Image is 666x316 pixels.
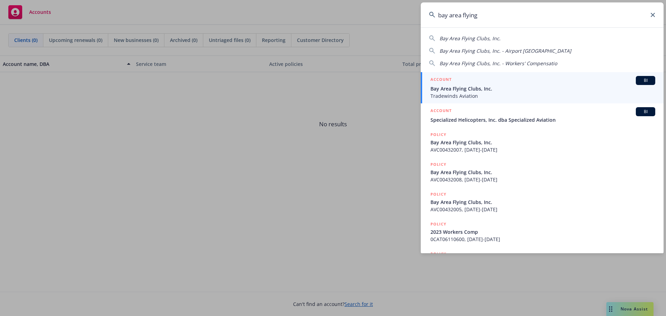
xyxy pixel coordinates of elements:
[439,35,501,42] span: Bay Area Flying Clubs, Inc.
[430,176,655,183] span: AVC00432008, [DATE]-[DATE]
[430,161,446,168] h5: POLICY
[421,247,664,276] a: POLICY
[639,109,652,115] span: BI
[430,228,655,236] span: 2023 Workers Comp
[421,217,664,247] a: POLICY2023 Workers Comp0CAT06110600, [DATE]-[DATE]
[430,221,446,228] h5: POLICY
[430,131,446,138] h5: POLICY
[421,157,664,187] a: POLICYBay Area Flying Clubs, Inc.AVC00432008, [DATE]-[DATE]
[439,60,557,67] span: Bay Area Flying Clubs, Inc. - Workers' Compensatio
[430,139,655,146] span: Bay Area Flying Clubs, Inc.
[430,250,446,257] h5: POLICY
[430,116,655,123] span: Specialized Helicopters, Inc. dba Specialized Aviation
[421,127,664,157] a: POLICYBay Area Flying Clubs, Inc.AVC00432007, [DATE]-[DATE]
[421,187,664,217] a: POLICYBay Area Flying Clubs, Inc.AVC00432005, [DATE]-[DATE]
[430,198,655,206] span: Bay Area Flying Clubs, Inc.
[430,146,655,153] span: AVC00432007, [DATE]-[DATE]
[639,77,652,84] span: BI
[430,92,655,100] span: Tradewinds Aviation
[430,85,655,92] span: Bay Area Flying Clubs, Inc.
[430,191,446,198] h5: POLICY
[430,206,655,213] span: AVC00432005, [DATE]-[DATE]
[421,103,664,127] a: ACCOUNTBISpecialized Helicopters, Inc. dba Specialized Aviation
[430,169,655,176] span: Bay Area Flying Clubs, Inc.
[430,236,655,243] span: 0CAT06110600, [DATE]-[DATE]
[430,76,452,84] h5: ACCOUNT
[439,48,571,54] span: Bay Area Flying Clubs, Inc. - Airport [GEOGRAPHIC_DATA]
[430,107,452,116] h5: ACCOUNT
[421,2,664,27] input: Search...
[421,72,664,103] a: ACCOUNTBIBay Area Flying Clubs, Inc.Tradewinds Aviation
